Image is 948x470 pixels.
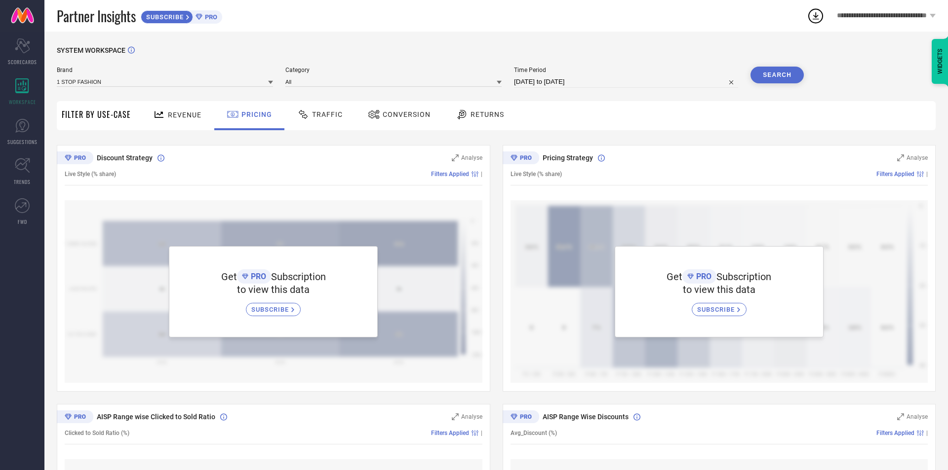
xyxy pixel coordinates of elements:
[514,76,738,88] input: Select time period
[503,151,539,166] div: Premium
[9,98,36,106] span: WORKSPACE
[237,284,310,295] span: to view this data
[667,271,682,283] span: Get
[750,67,804,83] button: Search
[876,171,914,178] span: Filters Applied
[716,271,771,283] span: Subscription
[897,413,904,420] svg: Zoom
[7,138,38,145] span: SUGGESTIONS
[431,171,469,178] span: Filters Applied
[431,430,469,436] span: Filters Applied
[452,154,459,161] svg: Zoom
[461,154,482,161] span: Analyse
[897,154,904,161] svg: Zoom
[57,46,125,54] span: SYSTEM WORKSPACE
[461,413,482,420] span: Analyse
[57,151,93,166] div: Premium
[246,295,301,316] a: SUBSCRIBE
[57,6,136,26] span: Partner Insights
[57,410,93,425] div: Premium
[168,111,201,119] span: Revenue
[543,154,593,162] span: Pricing Strategy
[503,410,539,425] div: Premium
[481,430,482,436] span: |
[18,218,27,225] span: FWD
[383,110,431,118] span: Conversion
[697,306,737,313] span: SUBSCRIBE
[14,178,31,185] span: TRENDS
[907,154,928,161] span: Analyse
[692,295,747,316] a: SUBSCRIBE
[807,7,825,25] div: Open download list
[907,413,928,420] span: Analyse
[202,13,217,21] span: PRO
[471,110,504,118] span: Returns
[241,110,272,118] span: Pricing
[251,306,291,313] span: SUBSCRIBE
[694,272,711,281] span: PRO
[65,171,116,178] span: Live Style (% share)
[248,272,266,281] span: PRO
[926,430,928,436] span: |
[481,171,482,178] span: |
[141,13,186,21] span: SUBSCRIBE
[514,67,738,73] span: Time Period
[62,108,131,120] span: Filter By Use-Case
[285,67,502,73] span: Category
[926,171,928,178] span: |
[312,110,343,118] span: Traffic
[452,413,459,420] svg: Zoom
[97,413,215,421] span: AISP Range wise Clicked to Sold Ratio
[543,413,629,421] span: AISP Range Wise Discounts
[221,271,237,283] span: Get
[97,154,153,162] span: Discount Strategy
[57,67,273,73] span: Brand
[271,271,326,283] span: Subscription
[511,430,557,436] span: Avg_Discount (%)
[511,171,562,178] span: Live Style (% share)
[683,284,755,295] span: to view this data
[141,8,222,24] a: SUBSCRIBEPRO
[8,58,37,66] span: SCORECARDS
[65,430,129,436] span: Clicked to Sold Ratio (%)
[876,430,914,436] span: Filters Applied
